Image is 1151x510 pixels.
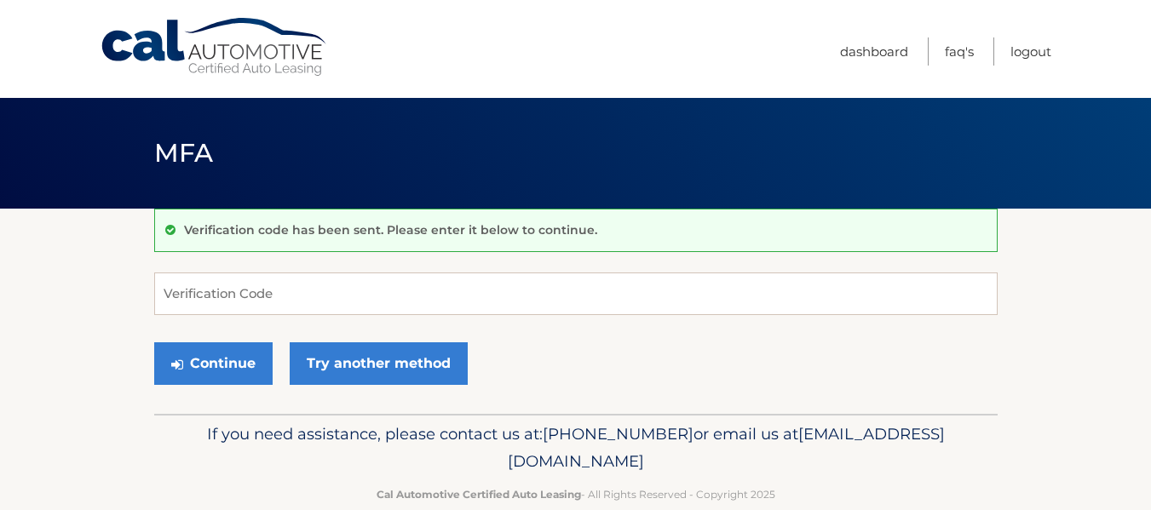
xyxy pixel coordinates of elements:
a: Logout [1010,37,1051,66]
span: [PHONE_NUMBER] [543,424,693,444]
p: - All Rights Reserved - Copyright 2025 [165,485,987,503]
span: [EMAIL_ADDRESS][DOMAIN_NAME] [508,424,945,471]
a: Dashboard [840,37,908,66]
strong: Cal Automotive Certified Auto Leasing [377,488,581,501]
p: If you need assistance, please contact us at: or email us at [165,421,987,475]
span: MFA [154,137,214,169]
input: Verification Code [154,272,998,315]
a: Try another method [290,342,468,385]
p: Verification code has been sent. Please enter it below to continue. [184,222,597,238]
a: FAQ's [945,37,974,66]
a: Cal Automotive [100,17,330,77]
button: Continue [154,342,273,385]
